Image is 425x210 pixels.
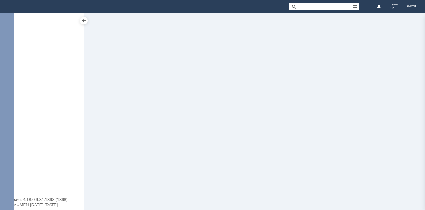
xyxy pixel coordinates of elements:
div: Версия: 4.18.0.9.31.1398 (1398) [6,197,77,202]
div: Скрыть меню [80,17,88,24]
span: 12 [390,6,394,10]
span: Расширенный поиск [352,3,359,9]
span: Тула [390,3,398,6]
div: © NAUMEN [DATE]-[DATE] [6,203,77,207]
